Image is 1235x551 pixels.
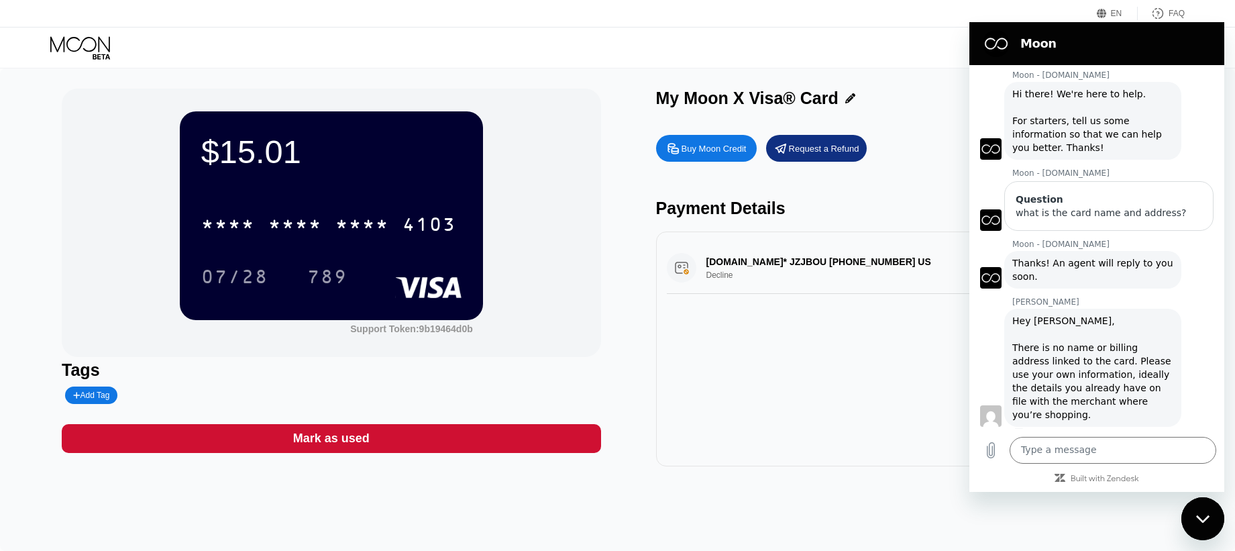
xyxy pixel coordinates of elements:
div: Tags [62,360,600,380]
div: FAQ [1169,9,1185,18]
div: 789 [297,260,358,293]
div: Support Token:9b19464d0b [350,323,473,334]
div: 07/28 [201,268,268,289]
div: Add Tag [65,387,117,404]
div: Payment Details [656,199,1195,218]
div: Mark as used [293,431,370,446]
div: FAQ [1138,7,1185,20]
div: Request a Refund [766,135,867,162]
div: Request a Refund [789,143,859,154]
div: Support Token: 9b19464d0b [350,323,473,334]
div: $15.01 [201,133,462,170]
iframe: Messaging window [969,22,1224,492]
div: Add Tag [73,391,109,400]
div: 07/28 [191,260,278,293]
div: EN [1097,7,1138,20]
div: Mark as used [62,424,600,453]
div: Buy Moon Credit [656,135,757,162]
div: Buy Moon Credit [682,143,747,154]
div: 789 [307,268,347,289]
div: EN [1111,9,1122,18]
iframe: Button to launch messaging window, conversation in progress [1181,497,1224,540]
div: 4103 [402,215,456,237]
div: My Moon X Visa® Card [656,89,839,108]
